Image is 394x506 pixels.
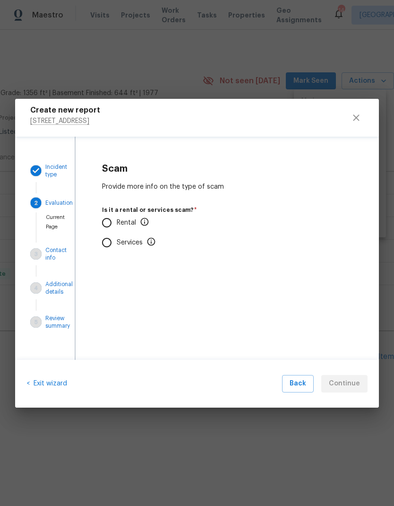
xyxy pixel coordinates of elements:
[102,163,352,175] h4: Scam
[34,201,38,206] text: 2
[26,311,52,333] button: Review summary
[26,243,52,265] button: Contact info
[26,277,52,299] button: Additional details
[46,215,65,229] span: Current Page
[45,199,73,207] p: Evaluation
[26,193,52,212] button: Evaluation
[30,106,100,114] h5: Create new report
[117,218,149,228] p: Rental
[282,375,314,393] button: Back
[117,238,156,248] p: Services
[102,207,352,213] label: Is it a rental or services scam?
[34,320,38,325] text: 5
[30,380,67,387] span: Exit wizard
[34,252,38,257] text: 3
[102,182,352,192] p: Provide more info on the type of scam
[26,159,52,182] button: Incident type
[45,163,67,178] p: Incident type
[345,106,368,129] button: close
[45,280,73,296] p: Additional details
[45,314,70,330] p: Review summary
[26,375,67,393] div: <
[45,246,67,262] p: Contact info
[290,378,306,390] span: Back
[34,286,38,291] text: 4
